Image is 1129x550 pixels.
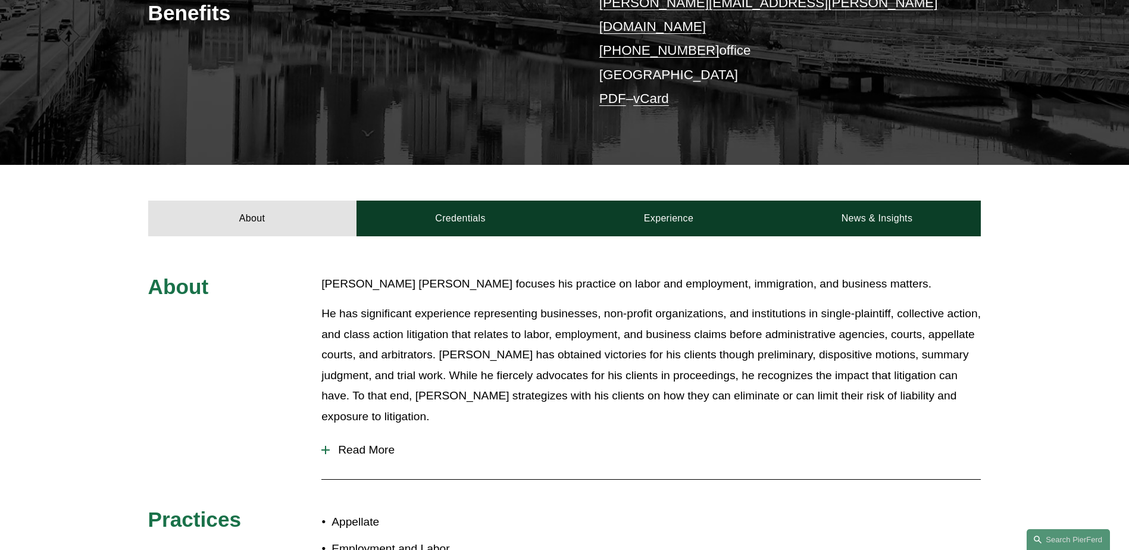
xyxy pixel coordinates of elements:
p: He has significant experience representing businesses, non-profit organizations, and institutions... [321,304,981,427]
a: About [148,201,356,236]
a: News & Insights [773,201,981,236]
span: About [148,275,209,298]
span: Read More [330,443,981,457]
span: Practices [148,508,242,531]
a: PDF [599,91,626,106]
a: vCard [633,91,669,106]
a: Credentials [356,201,565,236]
a: Experience [565,201,773,236]
p: [PERSON_NAME] [PERSON_NAME] focuses his practice on labor and employment, immigration, and busine... [321,274,981,295]
button: Read More [321,435,981,465]
p: Appellate [331,512,564,533]
a: Search this site [1027,529,1110,550]
a: [PHONE_NUMBER] [599,43,720,58]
